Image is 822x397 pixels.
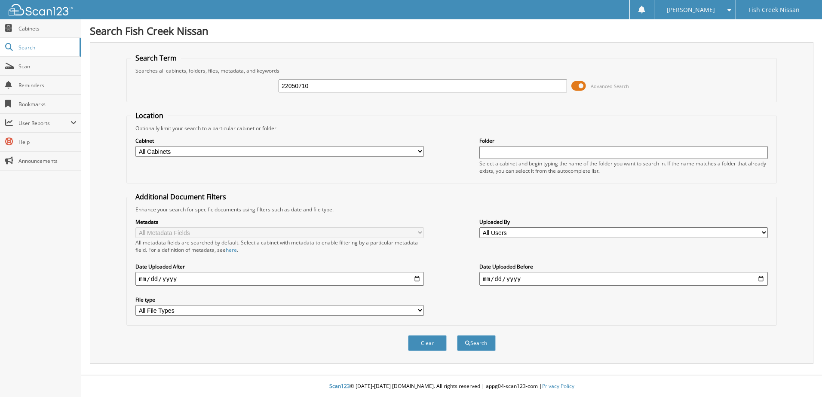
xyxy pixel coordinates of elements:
span: Search [18,44,75,51]
input: start [135,272,424,286]
label: Cabinet [135,137,424,144]
div: Optionally limit your search to a particular cabinet or folder [131,125,772,132]
label: Uploaded By [479,218,768,226]
span: Cabinets [18,25,77,32]
span: User Reports [18,119,71,127]
label: Folder [479,137,768,144]
div: Searches all cabinets, folders, files, metadata, and keywords [131,67,772,74]
legend: Search Term [131,53,181,63]
label: Date Uploaded After [135,263,424,270]
a: here [226,246,237,253]
legend: Additional Document Filters [131,192,230,202]
span: Scan [18,63,77,70]
span: Announcements [18,157,77,165]
iframe: Chat Widget [779,356,822,397]
legend: Location [131,111,168,120]
span: Fish Creek Nissan [748,7,800,12]
div: Enhance your search for specific documents using filters such as date and file type. [131,206,772,213]
span: Help [18,138,77,146]
button: Clear [408,335,447,351]
input: end [479,272,768,286]
img: scan123-logo-white.svg [9,4,73,15]
div: All metadata fields are searched by default. Select a cabinet with metadata to enable filtering b... [135,239,424,253]
span: Reminders [18,82,77,89]
button: Search [457,335,496,351]
span: Advanced Search [591,83,629,89]
h1: Search Fish Creek Nissan [90,24,813,38]
a: Privacy Policy [542,382,574,390]
label: File type [135,296,424,303]
div: © [DATE]-[DATE] [DOMAIN_NAME]. All rights reserved | appg04-scan123-com | [81,376,822,397]
div: Select a cabinet and begin typing the name of the folder you want to search in. If the name match... [479,160,768,174]
span: [PERSON_NAME] [667,7,715,12]
label: Date Uploaded Before [479,263,768,270]
label: Metadata [135,218,424,226]
span: Scan123 [329,382,350,390]
span: Bookmarks [18,101,77,108]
